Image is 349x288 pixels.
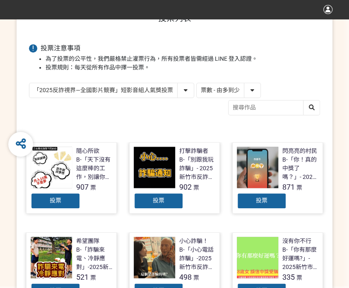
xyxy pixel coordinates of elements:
div: 閃亮亮的村民 [282,147,317,155]
div: B-「天下沒有這麼棒的工作，別讓你的求職夢變成惡夢！」- 2025新竹市反詐視界影片徵件 [76,155,112,181]
div: 隨心所欲 [76,147,99,155]
span: 521 [76,273,89,281]
span: 票 [90,274,96,281]
div: 打擊詐騙者 [179,147,208,155]
a: 隨心所欲B-「天下沒有這麼棒的工作，別讓你的求職夢變成惡夢！」- 2025新竹市反詐視界影片徵件907票投票 [26,142,117,214]
span: 335 [282,273,295,281]
div: 小心詐騙！ [179,237,208,245]
div: B-「小心電話詐騙」-2025新竹市反詐視界影片徵件 [179,245,215,271]
input: 搜尋作品 [229,100,320,115]
span: 907 [76,183,89,191]
span: 902 [179,183,192,191]
span: 票 [296,274,302,281]
span: 投票 [256,197,267,204]
span: 投票注意事項 [41,44,80,52]
a: 閃亮亮的村民B-「你！真的中獎了嗎？」- 2025新竹市反詐視界影片徵件871票投票 [232,142,323,214]
div: B-「別跟我玩詐騙」- 2025新竹市反詐視界影片徵件 [179,155,215,181]
span: 投票 [153,197,164,204]
span: 票 [193,184,199,191]
div: B-「你有那麼好運嗎?」- 2025新竹市反詐視界影片徵件 [282,245,318,271]
div: B-「詐騙來電、冷靜應對」-2025新竹市反詐視界影片徵件 [76,245,112,271]
div: 希望團隊 [76,237,99,245]
div: B-「你！真的中獎了嗎？」- 2025新竹市反詐視界影片徵件 [282,155,318,181]
span: 票 [193,274,199,281]
div: 沒有你不行 [282,237,311,245]
li: 投票規則：每天從所有作品中擇一投票。 [46,63,320,72]
a: 打擊詐騙者B-「別跟我玩詐騙」- 2025新竹市反詐視界影片徵件902票投票 [129,142,220,214]
li: 為了投票的公平性，我們嚴格禁止灌票行為，所有投票者皆需經過 LINE 登入認證。 [46,55,320,63]
span: 票 [90,184,96,191]
span: 498 [179,273,192,281]
span: 票 [296,184,302,191]
span: 871 [282,183,295,191]
span: 投票 [50,197,61,204]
